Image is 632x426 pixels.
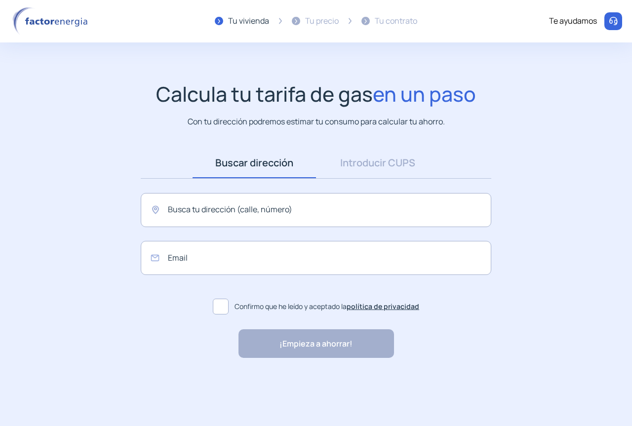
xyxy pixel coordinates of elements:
span: Confirmo que he leído y aceptado la [235,301,419,312]
a: Introducir CUPS [316,148,439,178]
p: Con tu dirección podremos estimar tu consumo para calcular tu ahorro. [188,116,445,128]
span: en un paso [373,80,476,108]
img: logo factor [10,7,94,36]
div: Tu precio [305,15,339,28]
a: Buscar dirección [193,148,316,178]
h1: Calcula tu tarifa de gas [156,82,476,106]
div: Te ayudamos [549,15,597,28]
div: Tu contrato [375,15,417,28]
a: política de privacidad [347,302,419,311]
div: Tu vivienda [228,15,269,28]
img: llamar [608,16,618,26]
